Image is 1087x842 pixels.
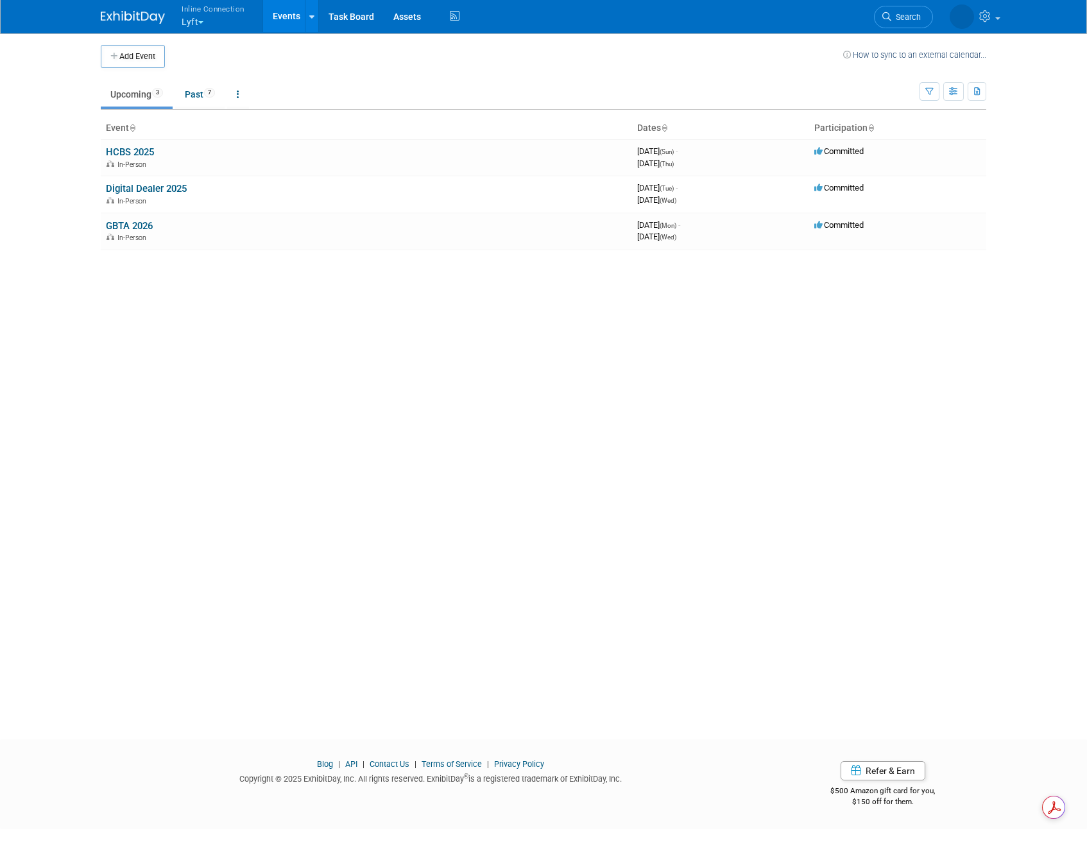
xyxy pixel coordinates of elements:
[101,45,165,68] button: Add Event
[660,148,674,155] span: (Sun)
[780,777,987,807] div: $500 Amazon gift card for you,
[106,183,187,194] a: Digital Dealer 2025
[106,220,153,232] a: GBTA 2026
[891,12,921,22] span: Search
[676,183,678,193] span: -
[637,232,676,241] span: [DATE]
[814,146,864,156] span: Committed
[101,11,165,24] img: ExhibitDay
[345,759,357,769] a: API
[317,759,333,769] a: Blog
[676,146,678,156] span: -
[411,759,420,769] span: |
[661,123,667,133] a: Sort by Start Date
[660,160,674,168] span: (Thu)
[204,88,215,98] span: 7
[660,222,676,229] span: (Mon)
[660,185,674,192] span: (Tue)
[637,159,674,168] span: [DATE]
[814,183,864,193] span: Committed
[660,197,676,204] span: (Wed)
[637,146,678,156] span: [DATE]
[101,770,760,785] div: Copyright © 2025 ExhibitDay, Inc. All rights reserved. ExhibitDay is a registered trademark of Ex...
[780,796,987,807] div: $150 off for them.
[117,160,150,169] span: In-Person
[422,759,482,769] a: Terms of Service
[843,50,986,60] a: How to sync to an external calendar...
[107,234,114,240] img: In-Person Event
[678,220,680,230] span: -
[182,2,244,15] span: Inline Connection
[637,195,676,205] span: [DATE]
[129,123,135,133] a: Sort by Event Name
[117,234,150,242] span: In-Person
[117,197,150,205] span: In-Person
[868,123,874,133] a: Sort by Participation Type
[107,197,114,203] img: In-Person Event
[494,759,544,769] a: Privacy Policy
[370,759,409,769] a: Contact Us
[107,160,114,167] img: In-Person Event
[464,773,468,780] sup: ®
[335,759,343,769] span: |
[101,117,632,139] th: Event
[101,82,173,107] a: Upcoming3
[632,117,809,139] th: Dates
[637,183,678,193] span: [DATE]
[841,761,925,780] a: Refer & Earn
[950,4,974,29] img: Brian Lew
[637,220,680,230] span: [DATE]
[175,82,225,107] a: Past7
[874,6,933,28] a: Search
[359,759,368,769] span: |
[106,146,154,158] a: HCBS 2025
[152,88,163,98] span: 3
[809,117,986,139] th: Participation
[660,234,676,241] span: (Wed)
[814,220,864,230] span: Committed
[484,759,492,769] span: |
